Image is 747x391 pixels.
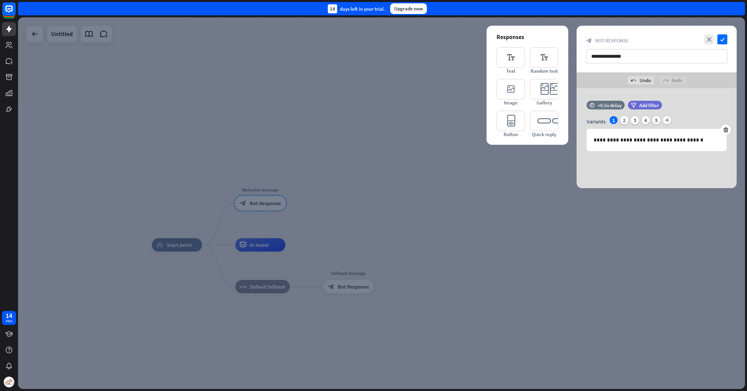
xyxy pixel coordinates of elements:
[587,118,606,125] span: Variants
[595,37,629,44] span: Bot Response
[663,78,668,83] i: redo
[590,103,595,107] i: time
[717,34,727,44] i: check
[631,103,636,108] i: filter
[586,38,592,44] i: block_bot_response
[610,116,618,124] div: 1
[6,319,12,323] div: days
[390,3,427,14] div: Upgrade now
[2,311,16,325] a: 14 days
[652,116,660,124] div: 5
[660,76,686,84] div: Redo
[6,313,12,319] div: 14
[328,4,337,13] div: 14
[642,116,650,124] div: 4
[639,102,659,108] span: Add filter
[628,76,654,84] div: Undo
[5,3,25,23] button: Open LiveChat chat widget
[631,78,636,83] i: undo
[598,102,622,108] div: +0.5s delay
[328,4,385,13] div: days left in your trial.
[663,116,671,124] i: plus
[704,34,714,44] i: close
[620,116,628,124] div: 2
[631,116,639,124] div: 3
